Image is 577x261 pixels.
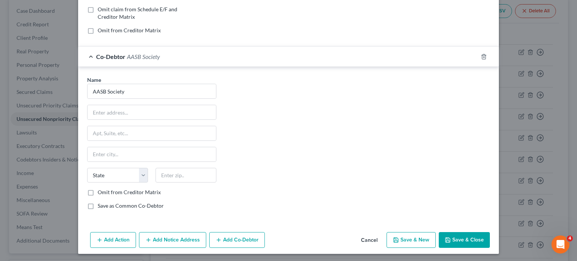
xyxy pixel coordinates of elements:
[88,147,216,161] input: Enter city...
[439,232,490,248] button: Save & Close
[156,168,216,183] input: Enter zip..
[551,235,569,253] iframe: Intercom live chat
[98,27,161,33] span: Omit from Creditor Matrix
[88,84,216,98] input: Enter name...
[98,6,177,20] span: Omit claim from Schedule E/F and Creditor Matrix
[90,232,136,248] button: Add Action
[567,235,573,241] span: 4
[98,202,164,210] label: Save as Common Co-Debtor
[209,232,265,248] button: Add Co-Debtor
[127,53,160,60] span: AASB Society
[355,233,384,248] button: Cancel
[88,105,216,119] input: Enter address...
[87,77,101,83] span: Name
[88,126,216,140] input: Apt, Suite, etc...
[96,53,125,60] span: Co-Debtor
[98,189,161,196] label: Omit from Creditor Matrix
[387,232,436,248] button: Save & New
[139,232,206,248] button: Add Notice Address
